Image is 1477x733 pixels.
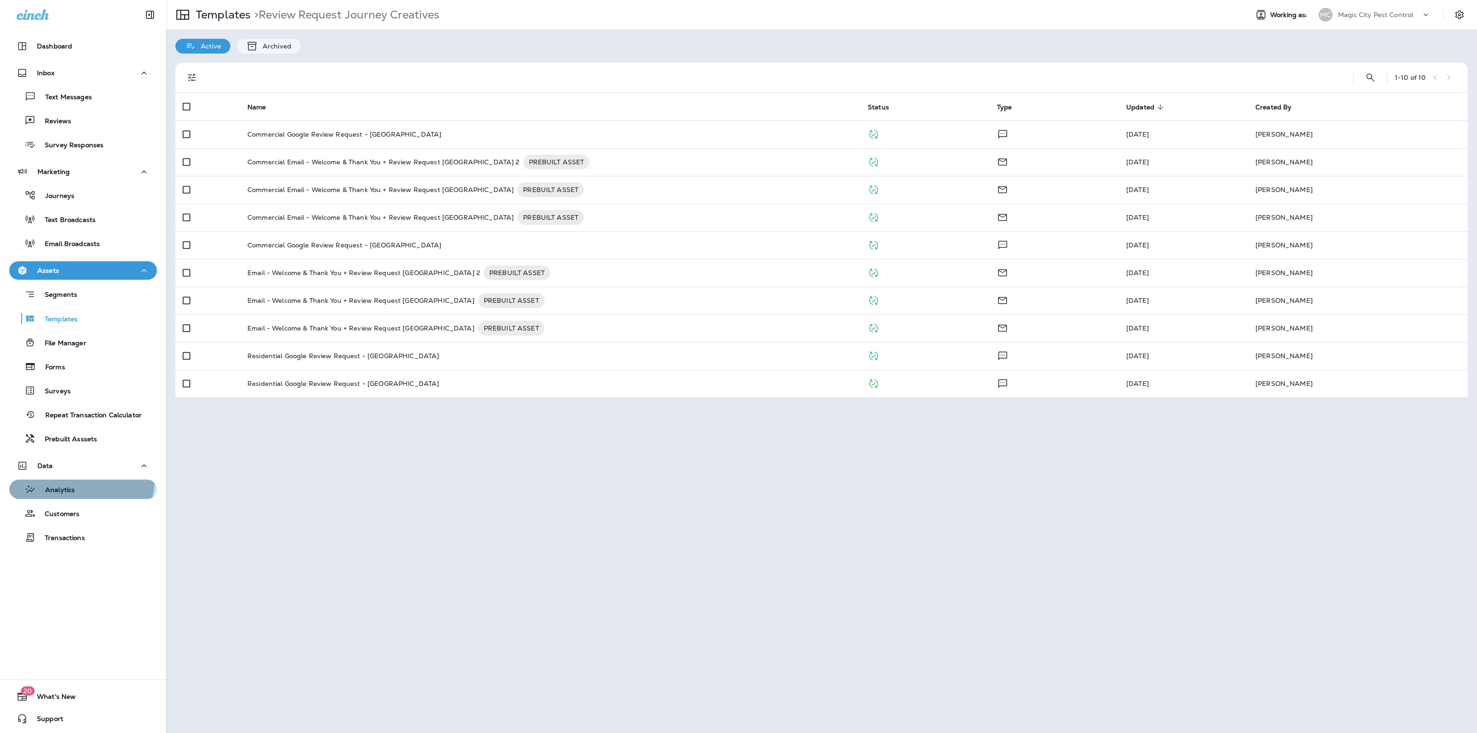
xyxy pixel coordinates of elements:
[1126,352,1149,360] span: Frank Carreno
[21,686,35,696] span: 20
[9,504,157,523] button: Customers
[247,103,266,111] span: Name
[9,528,157,547] button: Transactions
[36,435,97,444] p: Prebuilt Asssets
[247,352,439,360] p: Residential Google Review Request - [GEOGRAPHIC_DATA]
[517,213,584,222] span: PREBUILT ASSET
[247,380,439,387] p: Residential Google Review Request - [GEOGRAPHIC_DATA]
[247,321,474,336] p: Email - Welcome & Thank You + Review Request [GEOGRAPHIC_DATA]
[997,157,1008,165] span: Email
[997,379,1009,387] span: Text
[9,261,157,280] button: Assets
[1248,204,1468,231] td: [PERSON_NAME]
[9,381,157,400] button: Surveys
[1126,324,1149,332] span: Frank Carreno
[1248,370,1468,397] td: [PERSON_NAME]
[9,234,157,253] button: Email Broadcasts
[9,135,157,154] button: Survey Responses
[478,324,545,333] span: PREBUILT ASSET
[478,321,545,336] div: PREBUILT ASSET
[36,291,77,300] p: Segments
[9,429,157,448] button: Prebuilt Asssets
[9,687,157,706] button: 20What's New
[1126,379,1149,388] span: Frank Carreno
[484,268,550,277] span: PREBUILT ASSET
[36,486,75,495] p: Analytics
[251,8,439,22] p: Review Request Journey Creatives
[192,8,251,22] p: Templates
[478,296,545,305] span: PREBUILT ASSET
[1248,342,1468,370] td: [PERSON_NAME]
[1126,269,1149,277] span: Frank Carreno
[247,210,514,225] p: Commercial Email - Welcome & Thank You + Review Request [GEOGRAPHIC_DATA]
[523,155,590,169] div: PREBUILT ASSET
[36,192,74,201] p: Journeys
[247,131,441,138] p: Commercial Google Review Request - [GEOGRAPHIC_DATA]
[1126,103,1154,111] span: Updated
[1126,130,1149,138] span: Frank Carreno
[9,111,157,130] button: Reviews
[997,295,1008,304] span: Email
[1255,103,1291,111] span: Created By
[1248,120,1468,148] td: [PERSON_NAME]
[868,103,901,111] span: Status
[1255,103,1303,111] span: Created By
[247,103,278,111] span: Name
[9,309,157,328] button: Templates
[997,268,1008,276] span: Email
[868,103,889,111] span: Status
[183,68,201,87] button: Filters
[1126,158,1149,166] span: Frank Carreno
[247,182,514,197] p: Commercial Email - Welcome & Thank You + Review Request [GEOGRAPHIC_DATA]
[258,42,291,50] p: Archived
[37,462,53,469] p: Data
[9,37,157,55] button: Dashboard
[247,155,520,169] p: Commercial Email - Welcome & Thank You + Review Request [GEOGRAPHIC_DATA] 2
[36,117,71,126] p: Reviews
[484,265,550,280] div: PREBUILT ASSET
[868,240,879,248] span: Published
[9,87,157,106] button: Text Messages
[868,379,879,387] span: Published
[1248,314,1468,342] td: [PERSON_NAME]
[9,284,157,304] button: Segments
[9,333,157,352] button: File Manager
[9,405,157,424] button: Repeat Transaction Calculator
[1338,11,1413,18] p: Magic City Pest Control
[1248,176,1468,204] td: [PERSON_NAME]
[247,293,474,308] p: Email - Welcome & Thank You + Review Request [GEOGRAPHIC_DATA]
[9,210,157,229] button: Text Broadcasts
[997,323,1008,331] span: Email
[1126,296,1149,305] span: Frank Carreno
[9,64,157,82] button: Inbox
[9,480,157,499] button: Analytics
[1395,74,1426,81] div: 1 - 10 of 10
[517,210,584,225] div: PREBUILT ASSET
[997,185,1008,193] span: Email
[1361,68,1380,87] button: Search Templates
[523,157,590,167] span: PREBUILT ASSET
[997,351,1009,359] span: Text
[868,351,879,359] span: Published
[37,267,59,274] p: Assets
[36,141,103,150] p: Survey Responses
[9,357,157,376] button: Forms
[36,315,78,324] p: Templates
[9,186,157,205] button: Journeys
[1248,148,1468,176] td: [PERSON_NAME]
[1248,231,1468,259] td: [PERSON_NAME]
[247,265,480,280] p: Email - Welcome & Thank You + Review Request [GEOGRAPHIC_DATA] 2
[868,185,879,193] span: Published
[868,323,879,331] span: Published
[868,268,879,276] span: Published
[868,295,879,304] span: Published
[36,339,86,348] p: File Manager
[247,241,441,249] p: Commercial Google Review Request - [GEOGRAPHIC_DATA]
[997,129,1009,138] span: Text
[1126,186,1149,194] span: Frank Carreno
[28,715,63,726] span: Support
[1248,287,1468,314] td: [PERSON_NAME]
[1126,213,1149,222] span: Frank Carreno
[868,157,879,165] span: Published
[997,240,1009,248] span: Text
